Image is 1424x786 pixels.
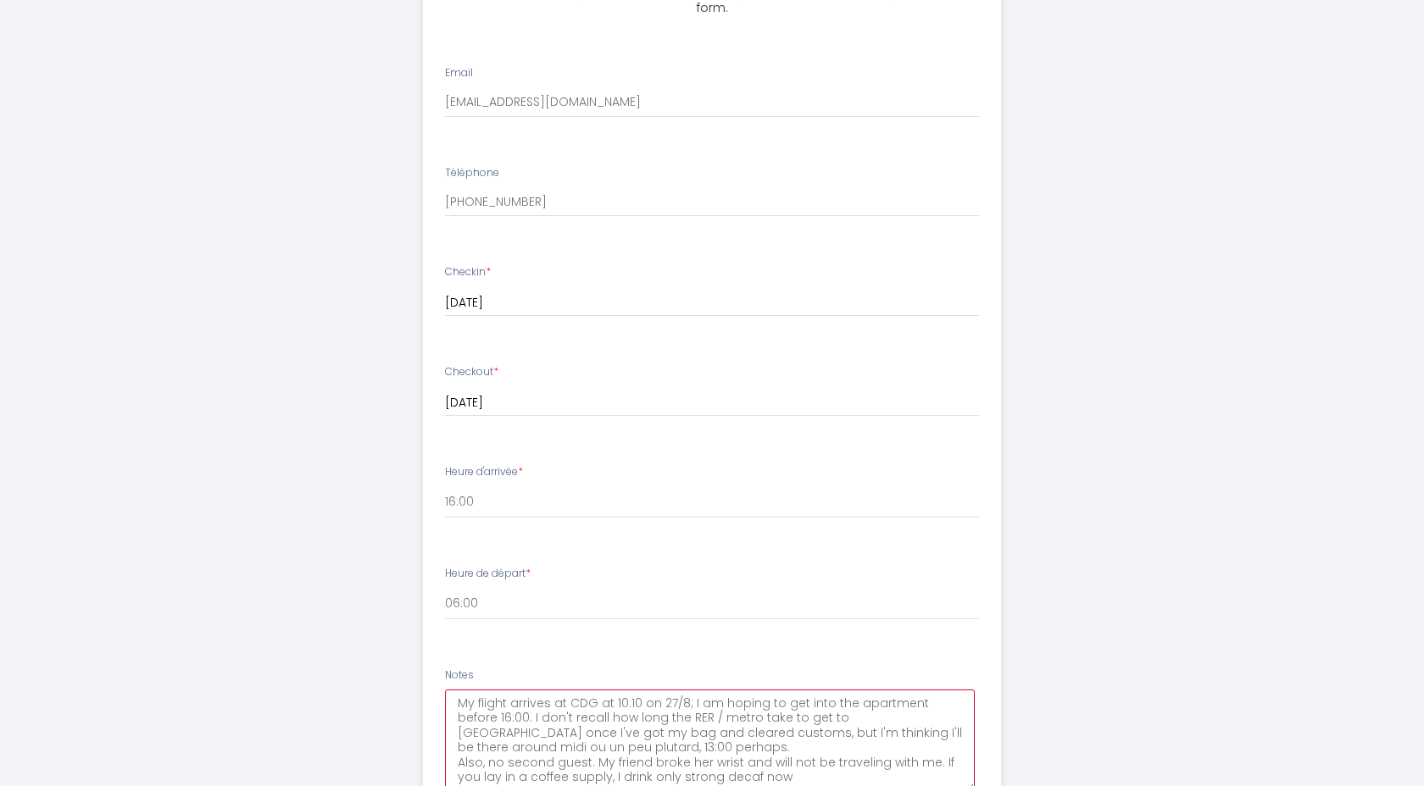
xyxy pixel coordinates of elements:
[445,65,473,81] label: Email
[445,566,531,582] label: Heure de départ
[445,464,523,480] label: Heure d'arrivée
[445,667,474,684] label: Notes
[445,165,499,181] label: Téléphone
[445,264,491,280] label: Checkin
[445,364,498,380] label: Checkout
